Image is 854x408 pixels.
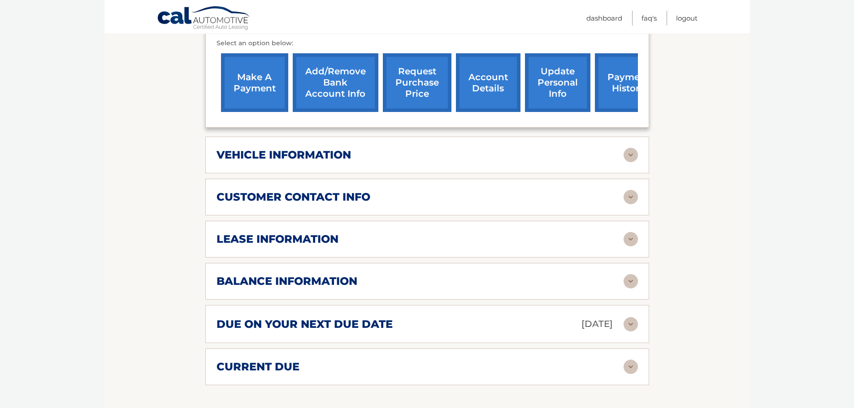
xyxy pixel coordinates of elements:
img: accordion-rest.svg [624,360,638,374]
a: account details [456,53,520,112]
h2: vehicle information [217,148,351,162]
a: Add/Remove bank account info [293,53,378,112]
h2: due on your next due date [217,318,393,331]
h2: lease information [217,232,338,246]
a: FAQ's [642,11,657,26]
img: accordion-rest.svg [624,232,638,246]
p: Select an option below: [217,38,638,49]
img: accordion-rest.svg [624,274,638,288]
a: payment history [595,53,662,112]
img: accordion-rest.svg [624,317,638,331]
a: Logout [676,11,698,26]
a: update personal info [525,53,590,112]
a: Dashboard [586,11,622,26]
p: [DATE] [581,316,613,332]
h2: balance information [217,275,357,288]
h2: current due [217,360,299,374]
a: Cal Automotive [157,6,251,32]
h2: customer contact info [217,190,370,204]
img: accordion-rest.svg [624,148,638,162]
a: make a payment [221,53,288,112]
img: accordion-rest.svg [624,190,638,204]
a: request purchase price [383,53,451,112]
